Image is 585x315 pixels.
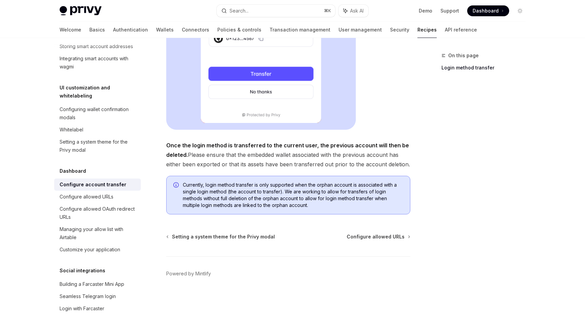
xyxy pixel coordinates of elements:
[347,233,405,240] span: Configure allowed URLs
[54,290,141,302] a: Seamless Telegram login
[60,181,126,189] div: Configure account transfer
[230,7,248,15] div: Search...
[467,5,509,16] a: Dashboard
[60,126,83,134] div: Whitelabel
[54,191,141,203] a: Configure allowed URLs
[54,52,141,73] a: Integrating smart accounts with wagmi
[217,5,335,17] button: Search...⌘K
[54,278,141,290] a: Building a Farcaster Mini App
[183,182,403,209] span: Currently, login method transfer is only supported when the orphan account is associated with a s...
[60,280,124,288] div: Building a Farcaster Mini App
[445,22,477,38] a: API reference
[166,142,409,158] strong: Once the login method is transferred to the current user, the previous account will then be deleted.
[54,124,141,136] a: Whitelabel
[60,167,86,175] h5: Dashboard
[54,136,141,156] a: Setting a system theme for the Privy modal
[60,105,137,122] div: Configuring wallet confirmation modals
[54,103,141,124] a: Configuring wallet confirmation modals
[60,292,116,300] div: Seamless Telegram login
[515,5,525,16] button: Toggle dark mode
[390,22,409,38] a: Security
[473,7,499,14] span: Dashboard
[60,205,137,221] div: Configure allowed OAuth redirect URLs
[60,246,120,254] div: Customize your application
[113,22,148,38] a: Authentication
[269,22,330,38] a: Transaction management
[166,141,410,169] span: Please ensure that the embedded wallet associated with the previous account has either been expor...
[60,304,104,313] div: Login with Farcaster
[182,22,209,38] a: Connectors
[60,193,113,201] div: Configure allowed URLs
[417,22,437,38] a: Recipes
[156,22,174,38] a: Wallets
[441,62,531,73] a: Login method transfer
[347,233,410,240] a: Configure allowed URLs
[54,178,141,191] a: Configure account transfer
[172,233,275,240] span: Setting a system theme for the Privy modal
[54,203,141,223] a: Configure allowed OAuth redirect URLs
[173,182,180,189] svg: Info
[217,22,261,38] a: Policies & controls
[89,22,105,38] a: Basics
[60,225,137,241] div: Managing your allow list with Airtable
[448,51,479,60] span: On this page
[167,233,275,240] a: Setting a system theme for the Privy modal
[440,7,459,14] a: Support
[60,267,105,275] h5: Social integrations
[350,7,364,14] span: Ask AI
[60,138,137,154] div: Setting a system theme for the Privy modal
[54,223,141,244] a: Managing your allow list with Airtable
[419,7,432,14] a: Demo
[324,8,331,14] span: ⌘ K
[60,6,102,16] img: light logo
[60,55,137,71] div: Integrating smart accounts with wagmi
[54,302,141,315] a: Login with Farcaster
[166,270,211,277] a: Powered by Mintlify
[60,84,141,100] h5: UI customization and whitelabeling
[339,5,368,17] button: Ask AI
[60,22,81,38] a: Welcome
[339,22,382,38] a: User management
[54,244,141,256] a: Customize your application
